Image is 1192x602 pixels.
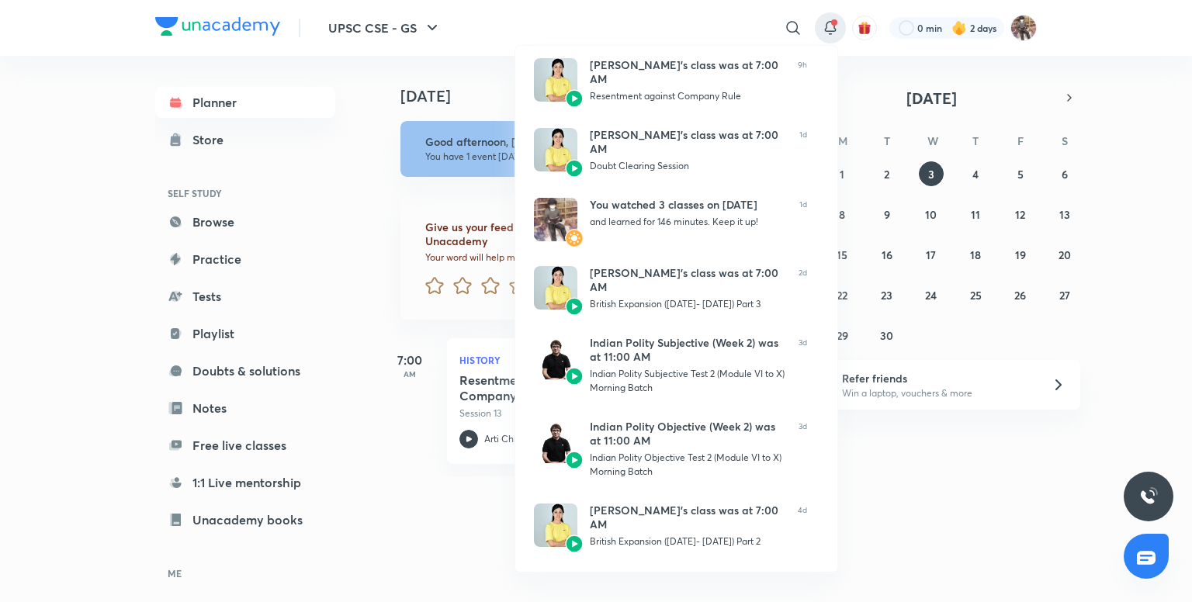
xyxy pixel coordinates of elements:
[590,89,785,103] div: Resentment against Company Rule
[534,266,577,310] img: Avatar
[799,128,807,173] span: 1d
[590,503,785,531] div: [PERSON_NAME]’s class was at 7:00 AM
[565,451,584,469] img: Avatar
[799,198,807,241] span: 1d
[565,367,584,386] img: Avatar
[515,116,826,185] a: AvatarAvatar[PERSON_NAME]’s class was at 7:00 AMDoubt Clearing Session1d
[799,420,807,479] span: 3d
[565,159,584,178] img: Avatar
[590,58,785,86] div: [PERSON_NAME]’s class was at 7:00 AM
[534,503,577,547] img: Avatar
[799,336,807,395] span: 3d
[534,336,577,379] img: Avatar
[590,451,786,479] div: Indian Polity Objective Test 2 (Module VI to X) Morning Batch
[590,215,787,229] div: and learned for 146 minutes. Keep it up!
[515,254,826,323] a: AvatarAvatar[PERSON_NAME]’s class was at 7:00 AMBritish Expansion ([DATE]- [DATE]) Part 32d
[798,503,807,548] span: 4d
[798,58,807,103] span: 9h
[590,535,785,548] div: British Expansion ([DATE]- [DATE]) Part 2
[590,336,786,364] div: Indian Polity Subjective (Week 2) was at 11:00 AM
[590,198,787,212] div: You watched 3 classes on [DATE]
[590,297,786,311] div: British Expansion ([DATE]- [DATE]) Part 3
[515,185,826,254] a: AvatarAvatarYou watched 3 classes on [DATE]and learned for 146 minutes. Keep it up!1d
[565,535,584,553] img: Avatar
[565,89,584,108] img: Avatar
[590,266,786,294] div: [PERSON_NAME]’s class was at 7:00 AM
[799,266,807,311] span: 2d
[515,491,826,561] a: AvatarAvatar[PERSON_NAME]’s class was at 7:00 AMBritish Expansion ([DATE]- [DATE]) Part 24d
[590,159,787,173] div: Doubt Clearing Session
[590,420,786,448] div: Indian Polity Objective (Week 2) was at 11:00 AM
[534,58,577,102] img: Avatar
[515,46,826,116] a: AvatarAvatar[PERSON_NAME]’s class was at 7:00 AMResentment against Company Rule9h
[590,128,787,156] div: [PERSON_NAME]’s class was at 7:00 AM
[534,128,577,171] img: Avatar
[515,323,826,407] a: AvatarAvatarIndian Polity Subjective (Week 2) was at 11:00 AMIndian Polity Subjective Test 2 (Mod...
[590,367,786,395] div: Indian Polity Subjective Test 2 (Module VI to X) Morning Batch
[515,407,826,491] a: AvatarAvatarIndian Polity Objective (Week 2) was at 11:00 AMIndian Polity Objective Test 2 (Modul...
[565,229,584,247] img: Avatar
[534,420,577,463] img: Avatar
[534,198,577,241] img: Avatar
[565,297,584,316] img: Avatar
